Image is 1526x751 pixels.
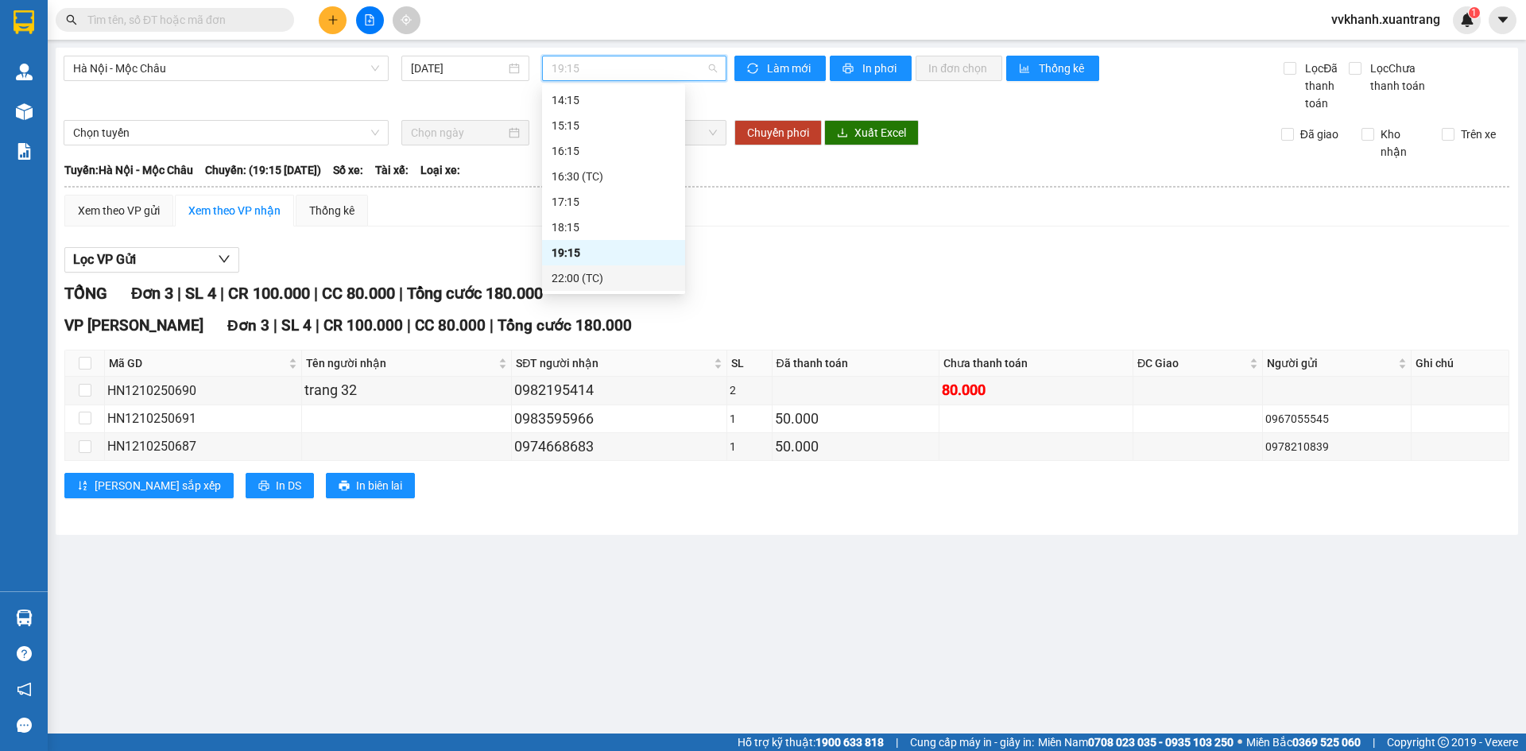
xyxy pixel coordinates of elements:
img: warehouse-icon [16,103,33,120]
span: Trên xe [1454,126,1502,143]
button: In đơn chọn [916,56,1002,81]
em: Logistics [41,48,91,64]
span: Loại xe: [420,161,460,179]
button: file-add [356,6,384,34]
span: bar-chart [1019,63,1032,75]
span: | [399,284,403,303]
span: CR 100.000 [323,316,403,335]
div: HN1210250691 [107,408,299,428]
td: trang 32 [302,377,513,405]
button: printerIn biên lai [326,473,415,498]
span: | [220,284,224,303]
input: Tìm tên, số ĐT hoặc mã đơn [87,11,275,29]
button: syncLàm mới [734,56,826,81]
div: 1 [730,410,769,428]
span: aim [401,14,412,25]
span: search [66,14,77,25]
div: 19:15 [552,244,676,261]
span: Lọc VP Gửi [73,250,136,269]
div: 50.000 [775,408,937,430]
span: Người gửi: [6,85,48,95]
div: 2 [730,381,769,399]
span: SL 4 [185,284,216,303]
span: ⚪️ [1237,739,1242,745]
div: 14:15 [552,91,676,109]
span: Mã GD [109,354,285,372]
span: printer [258,480,269,493]
div: 0983595966 [514,408,724,430]
span: In DS [276,477,301,494]
span: | [273,316,277,335]
span: caret-down [1496,13,1510,27]
th: Ghi chú [1412,350,1509,377]
span: VP [GEOGRAPHIC_DATA] [128,16,231,40]
img: warehouse-icon [16,64,33,80]
img: icon-new-feature [1460,13,1474,27]
strong: 0369 525 060 [1292,736,1361,749]
div: Thống kê [309,202,354,219]
span: 1 [1471,7,1477,18]
span: CR 100.000 [228,284,310,303]
div: 15:15 [552,117,676,134]
span: Kho nhận [1374,126,1430,161]
span: Người nhận: [6,96,89,118]
span: Miền Bắc [1246,734,1361,751]
span: Lọc Chưa thanh toán [1364,60,1446,95]
span: XUANTRANG [19,29,112,45]
span: | [896,734,898,751]
span: Tài xế: [375,161,409,179]
span: Số xe: [333,161,363,179]
span: Hỗ trợ kỹ thuật: [738,734,884,751]
strong: 0708 023 035 - 0935 103 250 [1088,736,1234,749]
button: downloadXuất Excel [824,120,919,145]
button: sort-ascending[PERSON_NAME] sắp xếp [64,473,234,498]
img: solution-icon [16,143,33,160]
span: VP [PERSON_NAME] [64,316,203,335]
span: CC 80.000 [415,316,486,335]
span: plus [327,14,339,25]
span: notification [17,682,32,697]
span: 0947099666 [6,118,118,140]
span: sort-ascending [77,480,88,493]
div: trang 32 [304,379,509,401]
div: 1 [730,438,769,455]
span: Cung cấp máy in - giấy in: [910,734,1034,751]
button: bar-chartThống kê [1006,56,1099,81]
span: HAIVAN [39,9,93,25]
span: file-add [364,14,375,25]
div: 18:15 [552,219,676,236]
span: Đơn 3 [131,284,173,303]
span: | [177,284,181,303]
span: [PERSON_NAME] [6,105,89,117]
input: Chọn ngày [411,124,505,141]
span: 19:15 [552,56,717,80]
span: Tổng cước 180.000 [498,316,632,335]
span: copyright [1438,737,1449,748]
button: aim [393,6,420,34]
span: CC 80.000 [322,284,395,303]
span: ĐC Giao [1137,354,1246,372]
span: Chuyến: (19:15 [DATE]) [205,161,321,179]
span: SĐT người nhận [516,354,711,372]
span: | [407,316,411,335]
th: Đã thanh toán [773,350,940,377]
span: Người gửi [1267,354,1395,372]
span: printer [339,480,350,493]
input: 12/10/2025 [411,60,505,77]
div: 16:30 (TC) [552,168,676,185]
span: TỔNG [64,284,107,303]
span: [PERSON_NAME] sắp xếp [95,477,221,494]
div: 0978210839 [1265,438,1408,455]
th: SL [727,350,772,377]
span: Làm mới [767,60,813,77]
sup: 1 [1469,7,1480,18]
div: HN1210250687 [107,436,299,456]
span: Đơn 3 [227,316,269,335]
div: 0967055545 [1265,410,1408,428]
button: Lọc VP Gửi [64,247,239,273]
div: 16:15 [552,142,676,160]
button: Chuyển phơi [734,120,822,145]
span: Miền Nam [1038,734,1234,751]
div: 17:15 [552,193,676,211]
span: Tổng cước 180.000 [407,284,543,303]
